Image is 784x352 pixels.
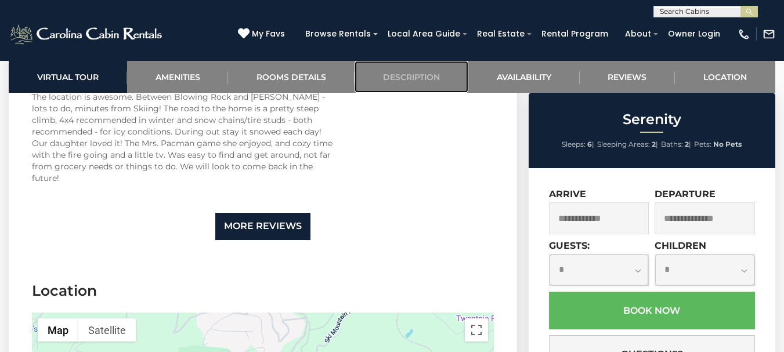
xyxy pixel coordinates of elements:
[652,140,656,148] strong: 2
[468,61,580,93] a: Availability
[549,240,590,251] label: Guests:
[549,292,755,329] button: Book Now
[252,28,285,40] span: My Favs
[549,188,586,199] label: Arrive
[9,23,165,46] img: White-1-2.png
[597,140,650,148] span: Sleeping Areas:
[215,213,310,240] a: More Reviews
[694,140,711,148] span: Pets:
[532,112,772,127] h2: Serenity
[78,318,136,342] button: Show satellite imagery
[661,137,691,152] li: |
[32,91,334,184] div: The location is awesome. Between Blowing Rock and [PERSON_NAME] - lots to do, minutes from Skiing...
[619,25,657,43] a: About
[32,281,494,301] h3: Location
[738,28,750,41] img: phone-regular-white.png
[713,140,742,148] strong: No Pets
[655,188,716,199] label: Departure
[580,61,675,93] a: Reviews
[127,61,229,93] a: Amenities
[299,25,377,43] a: Browse Rentals
[562,140,586,148] span: Sleeps:
[355,61,468,93] a: Description
[465,318,488,342] button: Toggle fullscreen view
[661,140,683,148] span: Baths:
[562,137,594,152] li: |
[228,61,355,93] a: Rooms Details
[471,25,530,43] a: Real Estate
[655,240,706,251] label: Children
[9,61,127,93] a: Virtual Tour
[685,140,689,148] strong: 2
[662,25,726,43] a: Owner Login
[587,140,592,148] strong: 6
[38,318,78,342] button: Show street map
[382,25,466,43] a: Local Area Guide
[763,28,775,41] img: mail-regular-white.png
[238,28,288,41] a: My Favs
[597,137,658,152] li: |
[675,61,775,93] a: Location
[536,25,614,43] a: Rental Program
